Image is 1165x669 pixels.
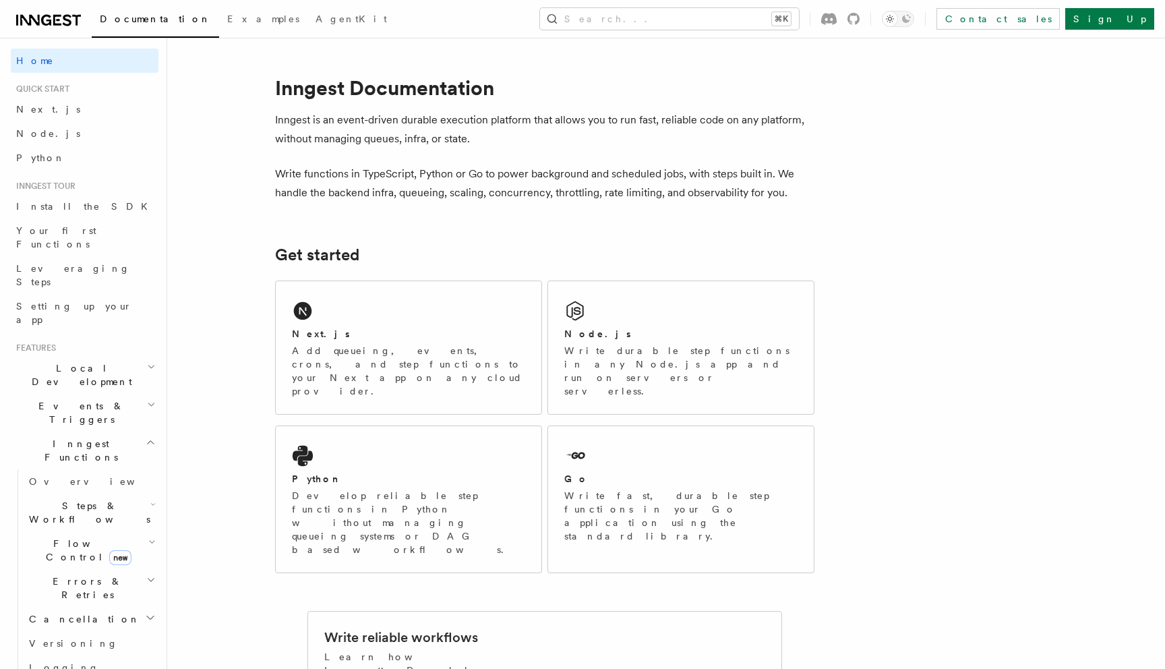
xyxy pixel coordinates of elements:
[24,537,148,564] span: Flow Control
[11,181,76,192] span: Inngest tour
[540,8,799,30] button: Search...⌘K
[307,4,395,36] a: AgentKit
[24,612,140,626] span: Cancellation
[11,356,158,394] button: Local Development
[882,11,914,27] button: Toggle dark mode
[547,281,814,415] a: Node.jsWrite durable step functions in any Node.js app and run on servers or serverless.
[1065,8,1154,30] a: Sign Up
[11,432,158,469] button: Inngest Functions
[24,569,158,607] button: Errors & Retries
[11,194,158,219] a: Install the SDK
[24,607,158,631] button: Cancellation
[29,476,168,487] span: Overview
[16,128,80,139] span: Node.js
[324,628,478,647] h2: Write reliable workflows
[24,469,158,494] a: Overview
[16,54,54,67] span: Home
[292,327,350,341] h2: Next.js
[24,575,146,602] span: Errors & Retries
[24,494,158,531] button: Steps & Workflows
[11,343,56,353] span: Features
[292,489,525,556] p: Develop reliable step functions in Python without managing queueing systems or DAG based workflows.
[11,84,69,94] span: Quick start
[16,301,132,325] span: Setting up your app
[11,399,147,426] span: Events & Triggers
[316,13,387,24] span: AgentKit
[109,550,131,565] span: new
[11,121,158,146] a: Node.js
[227,13,299,24] span: Examples
[11,256,158,294] a: Leveraging Steps
[16,263,130,287] span: Leveraging Steps
[11,394,158,432] button: Events & Triggers
[564,344,798,398] p: Write durable step functions in any Node.js app and run on servers or serverless.
[292,344,525,398] p: Add queueing, events, crons, and step functions to your Next app on any cloud provider.
[564,489,798,543] p: Write fast, durable step functions in your Go application using the standard library.
[24,531,158,569] button: Flow Controlnew
[564,327,631,341] h2: Node.js
[275,76,814,100] h1: Inngest Documentation
[16,104,80,115] span: Next.js
[772,12,791,26] kbd: ⌘K
[11,361,147,388] span: Local Development
[11,294,158,332] a: Setting up your app
[936,8,1060,30] a: Contact sales
[11,437,146,464] span: Inngest Functions
[275,245,359,264] a: Get started
[92,4,219,38] a: Documentation
[11,146,158,170] a: Python
[24,631,158,656] a: Versioning
[547,426,814,573] a: GoWrite fast, durable step functions in your Go application using the standard library.
[16,152,65,163] span: Python
[275,426,542,573] a: PythonDevelop reliable step functions in Python without managing queueing systems or DAG based wo...
[100,13,211,24] span: Documentation
[219,4,307,36] a: Examples
[292,472,342,486] h2: Python
[275,111,814,148] p: Inngest is an event-driven durable execution platform that allows you to run fast, reliable code ...
[11,97,158,121] a: Next.js
[11,219,158,256] a: Your first Functions
[564,472,589,486] h2: Go
[275,165,814,202] p: Write functions in TypeScript, Python or Go to power background and scheduled jobs, with steps bu...
[29,638,118,649] span: Versioning
[24,499,150,526] span: Steps & Workflows
[275,281,542,415] a: Next.jsAdd queueing, events, crons, and step functions to your Next app on any cloud provider.
[16,225,96,250] span: Your first Functions
[11,49,158,73] a: Home
[16,201,156,212] span: Install the SDK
